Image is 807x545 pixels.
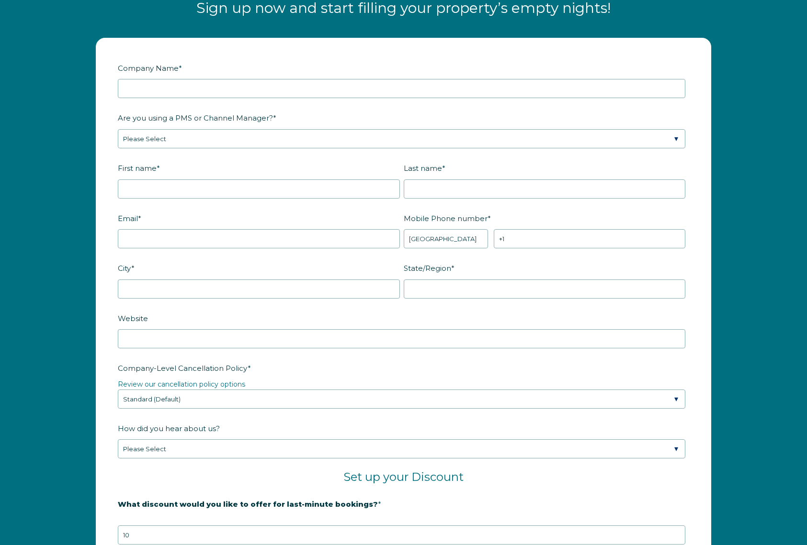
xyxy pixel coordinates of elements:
span: Email [118,211,138,226]
span: How did you hear about us? [118,421,220,436]
span: Set up your Discount [343,470,464,484]
span: Website [118,311,148,326]
strong: 20% is recommended, minimum of 10% [118,516,268,524]
span: Are you using a PMS or Channel Manager? [118,111,273,125]
strong: What discount would you like to offer for last-minute bookings? [118,500,378,509]
a: Review our cancellation policy options [118,380,245,389]
span: First name [118,161,157,176]
span: Company Name [118,61,179,76]
span: Mobile Phone number [404,211,488,226]
span: State/Region [404,261,451,276]
span: Last name [404,161,442,176]
span: City [118,261,131,276]
span: Company-Level Cancellation Policy [118,361,248,376]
